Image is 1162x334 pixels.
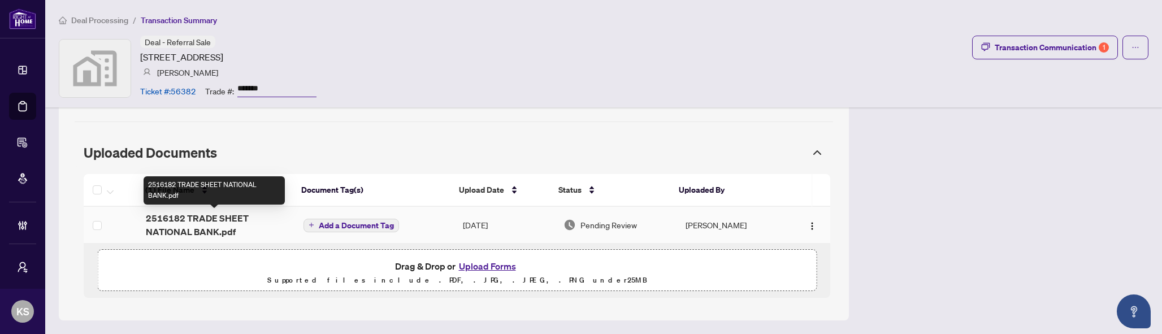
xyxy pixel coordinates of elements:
[98,250,816,296] span: Drag & Drop orUpload FormsSupported files include .PDF, .JPG, .JPEG, .PNG under25MB
[16,303,29,319] span: KS
[1117,294,1151,328] button: Open asap
[319,222,394,229] span: Add a Document Tag
[107,274,807,287] p: Supported files include .PDF, .JPG, .JPEG, .PNG under 25 MB
[395,259,519,274] span: Drag & Drop or
[803,216,821,234] button: Logo
[140,85,196,97] article: Ticket #: 56382
[558,184,582,196] span: Status
[75,138,833,167] div: Uploaded Documents
[459,184,504,196] span: Upload Date
[17,262,28,273] span: user-switch
[146,211,285,238] span: 2516182 TRADE SHEET NATIONAL BANK.pdf
[9,8,36,29] img: logo
[549,174,670,207] th: Status
[140,50,223,64] article: [STREET_ADDRESS]
[972,36,1118,59] button: Transaction Communication1
[450,174,549,207] th: Upload Date
[303,218,399,232] button: Add a Document Tag
[670,174,776,207] th: Uploaded By
[133,14,136,27] li: /
[563,219,576,231] img: Document Status
[205,85,234,97] article: Trade #:
[1131,44,1139,51] span: ellipsis
[677,207,784,244] td: [PERSON_NAME]
[157,66,218,79] article: [PERSON_NAME]
[59,16,67,24] span: home
[141,15,217,25] span: Transaction Summary
[309,222,314,228] span: plus
[145,37,211,47] span: Deal - Referral Sale
[84,144,217,161] span: Uploaded Documents
[143,68,151,76] img: svg%3e
[59,40,131,97] img: svg%3e
[144,176,285,205] div: 2516182 TRADE SHEET NATIONAL BANK.pdf
[303,219,399,232] button: Add a Document Tag
[71,15,128,25] span: Deal Processing
[808,222,817,231] img: Logo
[136,174,292,207] th: (1) File Name
[454,207,554,244] td: [DATE]
[456,259,519,274] button: Upload Forms
[995,38,1109,57] div: Transaction Communication
[292,174,450,207] th: Document Tag(s)
[580,219,637,231] span: Pending Review
[1099,42,1109,53] div: 1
